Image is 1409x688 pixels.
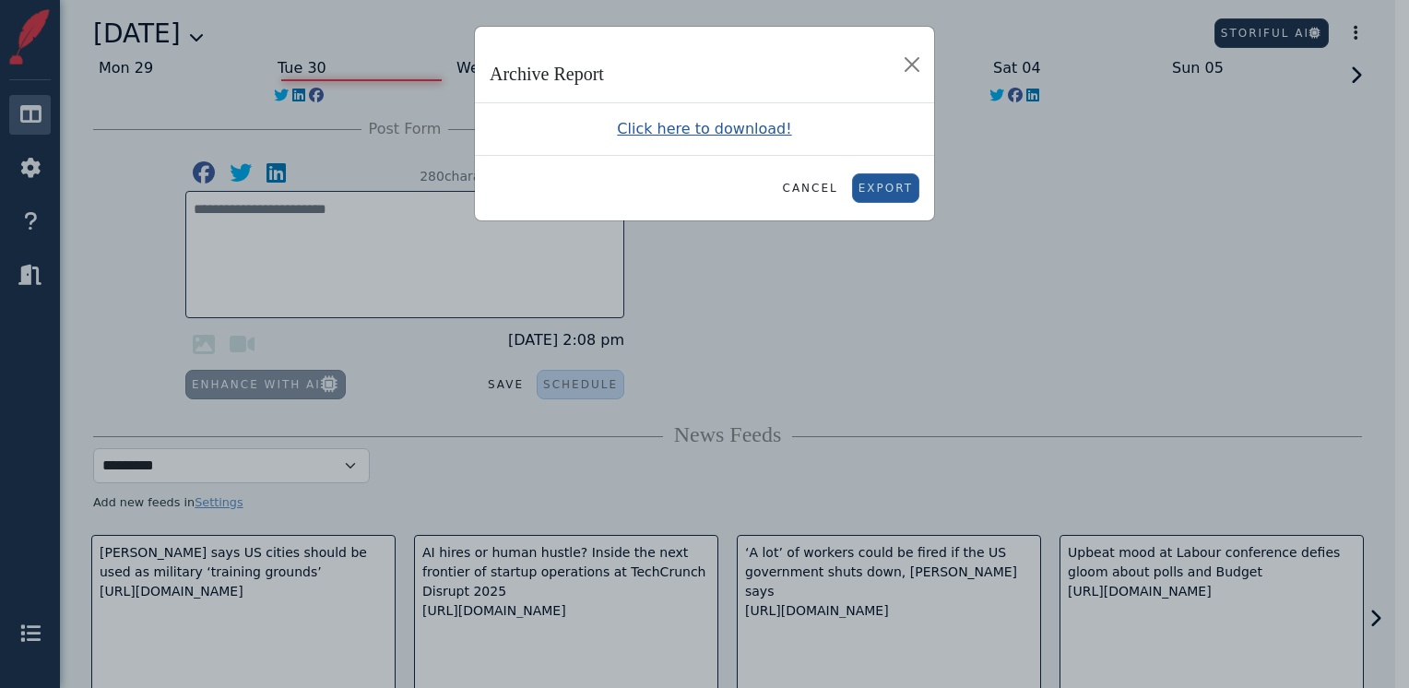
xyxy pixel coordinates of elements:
a: Click here to download! [617,120,791,137]
button: Cancel [776,173,845,203]
iframe: Chat [1331,605,1395,674]
h5: Archive Report [490,60,604,88]
button: Close [897,50,927,79]
button: Export [852,173,919,203]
